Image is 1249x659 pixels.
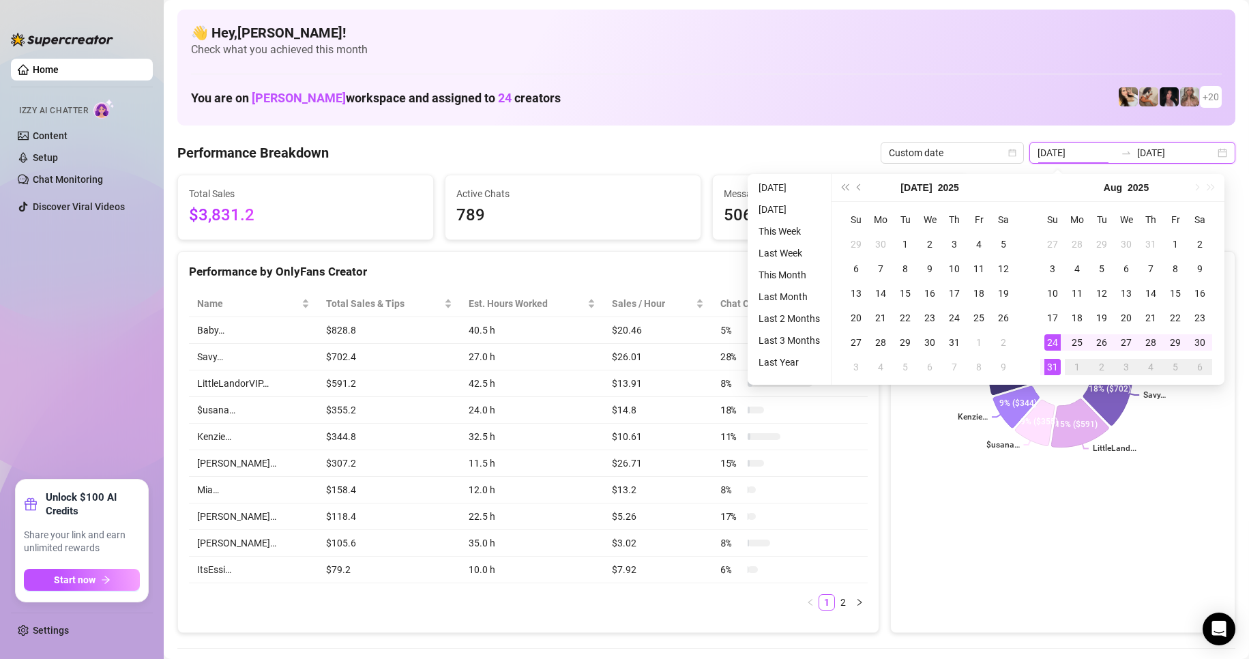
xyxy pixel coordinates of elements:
li: [DATE] [753,179,825,196]
td: 2025-08-14 [1138,281,1163,306]
a: Discover Viral Videos [33,201,125,212]
span: Total Sales [189,186,422,201]
td: $828.8 [318,317,460,344]
div: 28 [872,334,889,351]
td: 2025-08-03 [844,355,868,379]
td: 2025-08-21 [1138,306,1163,330]
div: 15 [1167,285,1184,302]
td: $14.8 [604,397,712,424]
span: Izzy AI Chatter [19,104,88,117]
td: 2025-09-03 [1114,355,1138,379]
div: 17 [946,285,963,302]
span: Total Sales & Tips [326,296,441,311]
td: 2025-08-29 [1163,330,1188,355]
td: 2025-09-04 [1138,355,1163,379]
td: $355.2 [318,397,460,424]
th: Su [844,207,868,232]
div: 8 [897,261,913,277]
div: 5 [897,359,913,375]
a: 2 [836,595,851,610]
span: Name [197,296,299,311]
div: Est. Hours Worked [469,296,585,311]
td: 2025-08-08 [1163,257,1188,281]
td: 2025-07-30 [1114,232,1138,257]
th: We [917,207,942,232]
td: 22.5 h [460,503,604,530]
td: 2025-07-15 [893,281,917,306]
div: 9 [995,359,1012,375]
td: 2025-08-20 [1114,306,1138,330]
td: 2025-07-09 [917,257,942,281]
div: 24 [946,310,963,326]
td: 2025-07-01 [893,232,917,257]
li: Next Page [851,594,868,611]
div: 29 [1167,334,1184,351]
td: [PERSON_NAME]… [189,503,318,530]
div: 31 [1143,236,1159,252]
span: 8 % [720,376,742,391]
th: Mo [868,207,893,232]
td: 2025-07-31 [1138,232,1163,257]
td: 2025-08-28 [1138,330,1163,355]
div: 5 [995,236,1012,252]
td: $usana… [189,397,318,424]
td: 2025-08-05 [1089,257,1114,281]
div: 3 [946,236,963,252]
button: Choose a month [900,174,932,201]
td: $13.91 [604,370,712,397]
strong: Unlock $100 AI Credits [46,490,140,518]
td: 2025-07-24 [942,306,967,330]
td: 2025-08-31 [1040,355,1065,379]
div: 24 [1044,334,1061,351]
a: Content [33,130,68,141]
span: $3,831.2 [189,203,422,229]
li: This Month [753,267,825,283]
td: 2025-08-07 [1138,257,1163,281]
span: 789 [456,203,690,229]
div: 5 [1167,359,1184,375]
a: Settings [33,625,69,636]
td: 2025-08-27 [1114,330,1138,355]
div: 25 [1069,334,1085,351]
div: 19 [995,285,1012,302]
div: 27 [1118,334,1134,351]
td: 2025-08-10 [1040,281,1065,306]
td: 2025-09-02 [1089,355,1114,379]
td: $591.2 [318,370,460,397]
td: 2025-07-20 [844,306,868,330]
td: 2025-07-04 [967,232,991,257]
div: 12 [1093,285,1110,302]
td: Baby… [189,317,318,344]
span: gift [24,497,38,511]
td: 2025-08-11 [1065,281,1089,306]
div: 29 [897,334,913,351]
span: Share your link and earn unlimited rewards [24,529,140,555]
div: 1 [897,236,913,252]
td: 2025-08-18 [1065,306,1089,330]
td: 11.5 h [460,450,604,477]
td: 2025-07-31 [942,330,967,355]
td: 2025-08-06 [917,355,942,379]
div: 29 [1093,236,1110,252]
div: 6 [922,359,938,375]
div: 2 [995,334,1012,351]
td: 2025-08-07 [942,355,967,379]
th: Name [189,291,318,317]
button: Choose a year [938,174,959,201]
div: 14 [1143,285,1159,302]
td: 2025-07-29 [1089,232,1114,257]
span: swap-right [1121,147,1132,158]
td: 2025-07-03 [942,232,967,257]
li: Last 3 Months [753,332,825,349]
td: $13.2 [604,477,712,503]
h1: You are on workspace and assigned to creators [191,91,561,106]
td: 2025-08-13 [1114,281,1138,306]
td: 2025-07-19 [991,281,1016,306]
img: Kayla (@kaylathaylababy) [1139,87,1158,106]
td: 2025-07-17 [942,281,967,306]
button: Last year (Control + left) [837,174,852,201]
div: 3 [848,359,864,375]
div: 22 [897,310,913,326]
span: Active Chats [456,186,690,201]
a: Setup [33,152,58,163]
